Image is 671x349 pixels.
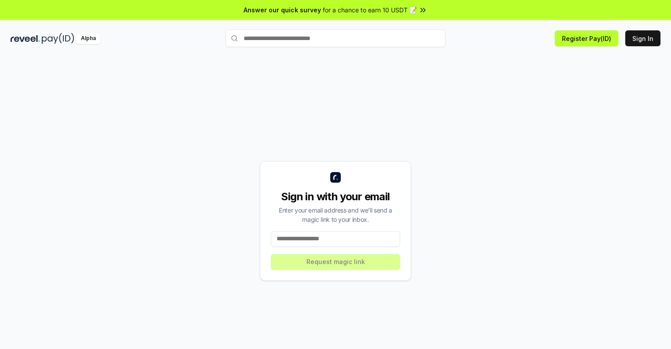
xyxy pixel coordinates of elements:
div: Enter your email address and we’ll send a magic link to your inbox. [271,206,400,224]
div: Alpha [76,33,101,44]
img: reveel_dark [11,33,40,44]
button: Sign In [625,30,660,46]
div: Sign in with your email [271,190,400,204]
img: pay_id [42,33,74,44]
span: Answer our quick survey [244,5,321,15]
img: logo_small [330,172,341,183]
span: for a chance to earn 10 USDT 📝 [323,5,417,15]
button: Register Pay(ID) [555,30,618,46]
